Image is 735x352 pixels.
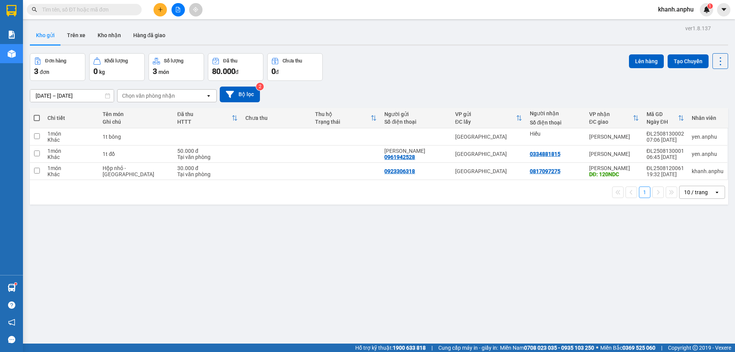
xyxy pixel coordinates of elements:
[393,345,426,351] strong: 1900 633 818
[8,31,16,39] img: solution-icon
[30,90,114,102] input: Select a date range.
[47,171,95,177] div: Khác
[61,26,91,44] button: Trên xe
[103,119,170,125] div: Ghi chú
[692,151,724,157] div: yen.anphu
[8,301,15,309] span: question-circle
[720,6,727,13] span: caret-down
[438,344,498,352] span: Cung cấp máy in - giấy in:
[384,168,415,174] div: 0923306318
[530,151,560,157] div: 0334881815
[647,171,684,177] div: 19:32 [DATE]
[177,119,232,125] div: HTTT
[717,3,730,16] button: caret-down
[47,154,95,160] div: Khác
[589,165,639,171] div: [PERSON_NAME]
[530,120,581,126] div: Số điện thoại
[596,346,598,349] span: ⚪️
[32,7,37,12] span: search
[384,154,415,160] div: 0961942528
[384,148,447,154] div: Anh Ni
[589,171,639,177] div: DĐ: 120NDC
[267,53,323,81] button: Chưa thu0đ
[589,119,633,125] div: ĐC giao
[647,111,678,117] div: Mã GD
[589,151,639,157] div: [PERSON_NAME]
[647,148,684,154] div: ĐL2508130001
[661,344,662,352] span: |
[530,131,581,137] div: Hiếu
[622,345,655,351] strong: 0369 525 060
[315,119,371,125] div: Trạng thái
[629,54,664,68] button: Lên hàng
[189,3,203,16] button: aim
[692,134,724,140] div: yen.anphu
[647,137,684,143] div: 07:06 [DATE]
[127,26,171,44] button: Hàng đã giao
[177,111,232,117] div: Đã thu
[684,188,708,196] div: 10 / trang
[173,108,242,128] th: Toggle SortBy
[668,54,709,68] button: Tạo Chuyến
[47,131,95,137] div: 1 món
[158,69,169,75] span: món
[585,108,643,128] th: Toggle SortBy
[693,345,698,350] span: copyright
[8,284,16,292] img: warehouse-icon
[709,3,711,9] span: 1
[208,53,263,81] button: Đã thu80.000đ
[707,3,713,9] sup: 1
[30,26,61,44] button: Kho gửi
[42,5,132,14] input: Tìm tên, số ĐT hoặc mã đơn
[47,148,95,154] div: 1 món
[158,7,163,12] span: plus
[530,110,581,116] div: Người nhận
[600,344,655,352] span: Miền Bắc
[34,67,38,76] span: 3
[589,134,639,140] div: [PERSON_NAME]
[639,187,650,198] button: 1
[103,134,170,140] div: 1t bông
[455,111,516,117] div: VP gửi
[283,58,302,64] div: Chưa thu
[91,26,127,44] button: Kho nhận
[384,119,447,125] div: Số điện thoại
[524,345,594,351] strong: 0708 023 035 - 0935 103 250
[692,115,724,121] div: Nhân viên
[455,134,522,140] div: [GEOGRAPHIC_DATA]
[714,189,720,195] svg: open
[193,7,198,12] span: aim
[703,6,710,13] img: icon-new-feature
[451,108,526,128] th: Toggle SortBy
[212,67,235,76] span: 80.000
[652,5,700,14] span: khanh.anphu
[311,108,381,128] th: Toggle SortBy
[103,151,170,157] div: 1t đồ
[89,53,145,81] button: Khối lượng0kg
[589,111,633,117] div: VP nhận
[206,93,212,99] svg: open
[153,67,157,76] span: 3
[315,111,371,117] div: Thu hộ
[177,148,238,154] div: 50.000 đ
[355,344,426,352] span: Hỗ trợ kỹ thuật:
[99,69,105,75] span: kg
[171,3,185,16] button: file-add
[220,87,260,102] button: Bộ lọc
[235,69,238,75] span: đ
[384,111,447,117] div: Người gửi
[643,108,688,128] th: Toggle SortBy
[500,344,594,352] span: Miền Nam
[177,154,238,160] div: Tại văn phòng
[45,58,66,64] div: Đơn hàng
[154,3,167,16] button: plus
[40,69,49,75] span: đơn
[47,165,95,171] div: 1 món
[175,7,181,12] span: file-add
[164,58,183,64] div: Số lượng
[685,24,711,33] div: ver 1.8.137
[103,165,170,177] div: Hộp nhỏ - Áo
[30,53,85,81] button: Đơn hàng3đơn
[455,119,516,125] div: ĐC lấy
[276,69,279,75] span: đ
